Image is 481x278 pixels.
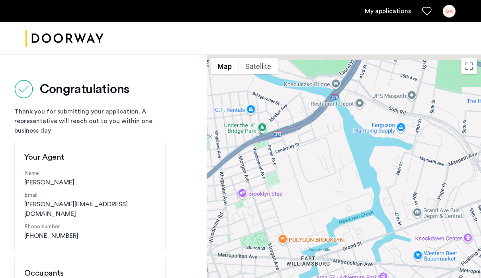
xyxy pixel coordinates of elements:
[365,6,411,16] a: My application
[25,23,104,53] a: Cazamio logo
[461,58,477,74] button: Toggle fullscreen view
[24,231,78,241] a: [PHONE_NUMBER]
[24,191,156,200] p: Email
[239,58,278,74] button: Show satellite imagery
[211,58,239,74] button: Show street map
[422,6,432,16] a: Favorites
[24,169,156,187] div: [PERSON_NAME]
[14,107,166,135] div: Thank you for submitting your application. A representative will reach out to you within one busi...
[443,5,456,18] div: GA
[25,23,104,53] img: logo
[24,223,156,231] p: Phone number
[24,152,156,163] h3: Your Agent
[24,169,156,178] p: Name
[24,200,156,219] a: [PERSON_NAME][EMAIL_ADDRESS][DOMAIN_NAME]
[40,81,129,97] h2: Congratulations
